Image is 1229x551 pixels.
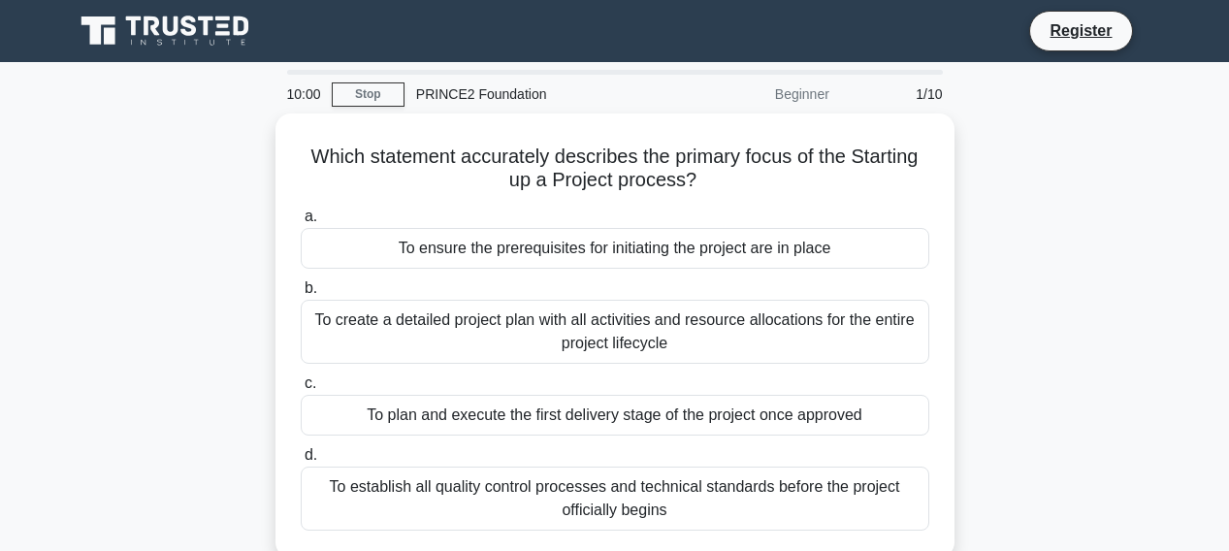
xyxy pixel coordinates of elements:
a: Stop [332,82,404,107]
div: To plan and execute the first delivery stage of the project once approved [301,395,929,436]
a: Register [1038,18,1123,43]
div: PRINCE2 Foundation [404,75,671,113]
div: To create a detailed project plan with all activities and resource allocations for the entire pro... [301,300,929,364]
div: 10:00 [275,75,332,113]
span: d. [305,446,317,463]
div: 1/10 [841,75,954,113]
span: a. [305,208,317,224]
span: b. [305,279,317,296]
div: Beginner [671,75,841,113]
span: c. [305,374,316,391]
h5: Which statement accurately describes the primary focus of the Starting up a Project process? [299,145,931,193]
div: To ensure the prerequisites for initiating the project are in place [301,228,929,269]
div: To establish all quality control processes and technical standards before the project officially ... [301,467,929,531]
